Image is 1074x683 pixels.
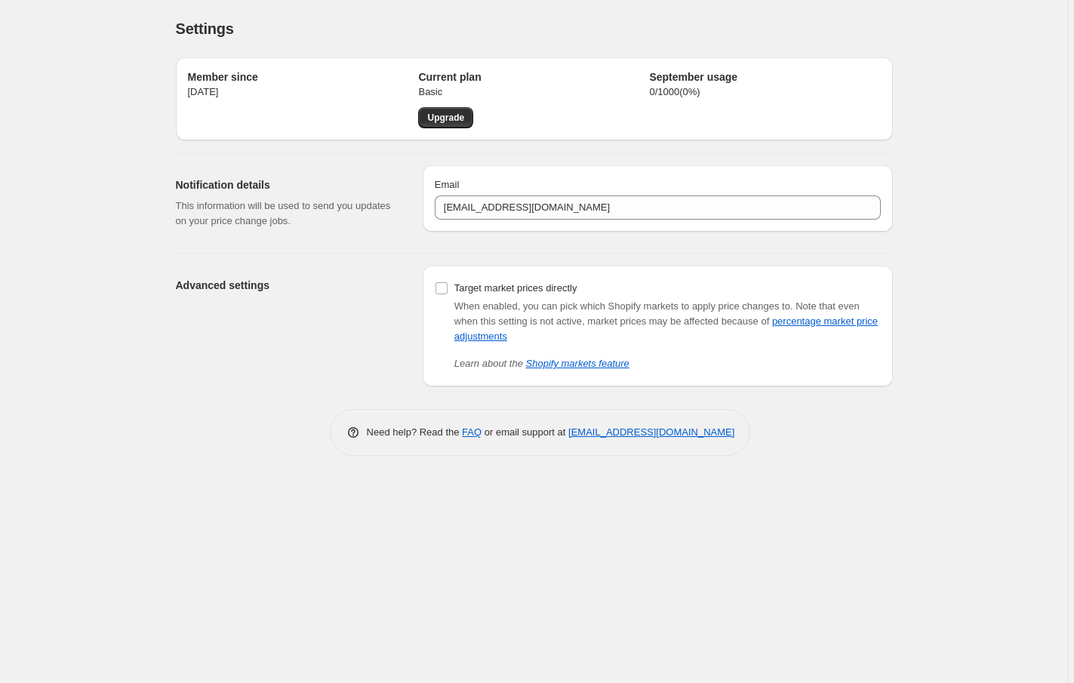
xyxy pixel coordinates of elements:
span: When enabled, you can pick which Shopify markets to apply price changes to. [454,300,793,312]
p: [DATE] [188,85,419,100]
a: [EMAIL_ADDRESS][DOMAIN_NAME] [568,426,734,438]
a: Upgrade [418,107,473,128]
a: FAQ [462,426,482,438]
p: Basic [418,85,649,100]
span: or email support at [482,426,568,438]
a: Shopify markets feature [526,358,629,369]
h2: Notification details [176,177,399,192]
h2: Advanced settings [176,278,399,293]
span: Upgrade [427,112,464,124]
i: Learn about the [454,358,629,369]
span: Settings [176,20,234,37]
span: Email [435,179,460,190]
h2: Current plan [418,69,649,85]
span: Target market prices directly [454,282,577,294]
p: 0 / 1000 ( 0 %) [649,85,880,100]
h2: Member since [188,69,419,85]
p: This information will be used to send you updates on your price change jobs. [176,198,399,229]
h2: September usage [649,69,880,85]
span: Note that even when this setting is not active, market prices may be affected because of [454,300,878,342]
span: Need help? Read the [367,426,463,438]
